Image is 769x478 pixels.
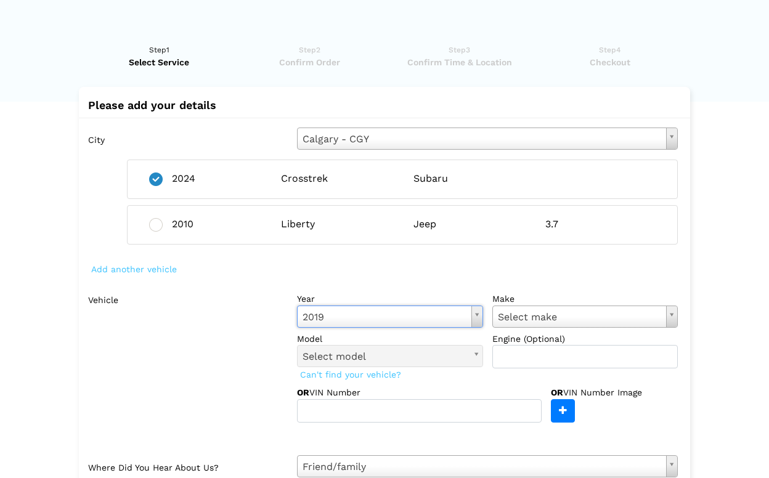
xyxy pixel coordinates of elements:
[539,56,681,68] span: Checkout
[297,386,399,399] label: VIN Number
[88,288,288,423] label: Vehicle
[492,293,678,305] label: make
[281,172,328,185] label: Crosstrek
[303,349,466,365] span: Select model
[551,386,669,399] label: VIN Number Image
[297,367,404,383] span: Can't find your vehicle?
[303,459,661,475] span: Friend/family
[297,293,483,305] label: year
[492,333,678,345] label: Engine (Optional)
[303,309,466,325] span: 2019
[88,56,230,68] span: Select Service
[413,172,527,185] div: Subaru
[388,44,531,68] a: Step3
[545,218,659,231] div: 3.7
[297,128,678,150] a: Calgary - CGY
[297,345,483,367] a: Select model
[88,99,681,111] h2: Please add your details
[551,387,563,397] strong: OR
[88,455,288,477] label: Where did you hear about us?
[238,44,381,68] a: Step2
[88,261,180,278] span: Add another vehicle
[297,333,483,345] label: model
[172,218,193,230] span: 2010
[297,306,483,328] a: 2019
[88,44,230,68] a: Step1
[88,128,288,150] label: City
[297,387,309,397] strong: OR
[238,56,381,68] span: Confirm Order
[498,309,662,325] span: Select make
[413,218,527,231] div: Jeep
[492,306,678,328] a: Select make
[281,218,315,231] label: Liberty
[172,172,195,184] span: 2024
[297,455,678,477] a: Friend/family
[539,44,681,68] a: Step4
[388,56,531,68] span: Confirm Time & Location
[303,131,661,147] span: Calgary - CGY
